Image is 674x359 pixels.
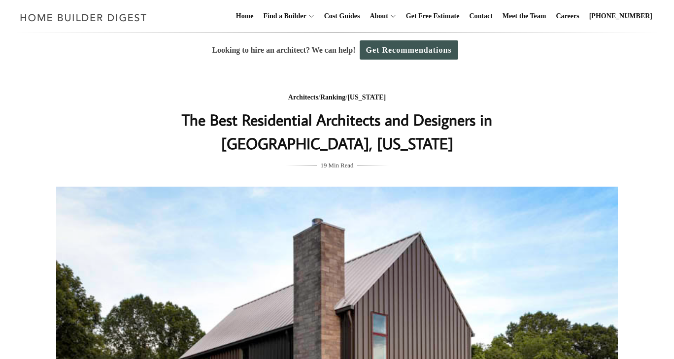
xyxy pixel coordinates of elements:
[360,40,458,60] a: Get Recommendations
[260,0,306,32] a: Find a Builder
[321,160,354,171] span: 19 Min Read
[16,8,151,27] img: Home Builder Digest
[402,0,464,32] a: Get Free Estimate
[140,108,534,155] h1: The Best Residential Architects and Designers in [GEOGRAPHIC_DATA], [US_STATE]
[552,0,583,32] a: Careers
[465,0,496,32] a: Contact
[140,92,534,104] div: / /
[320,94,345,101] a: Ranking
[288,94,318,101] a: Architects
[347,94,386,101] a: [US_STATE]
[366,0,388,32] a: About
[232,0,258,32] a: Home
[499,0,550,32] a: Meet the Team
[585,0,656,32] a: [PHONE_NUMBER]
[320,0,364,32] a: Cost Guides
